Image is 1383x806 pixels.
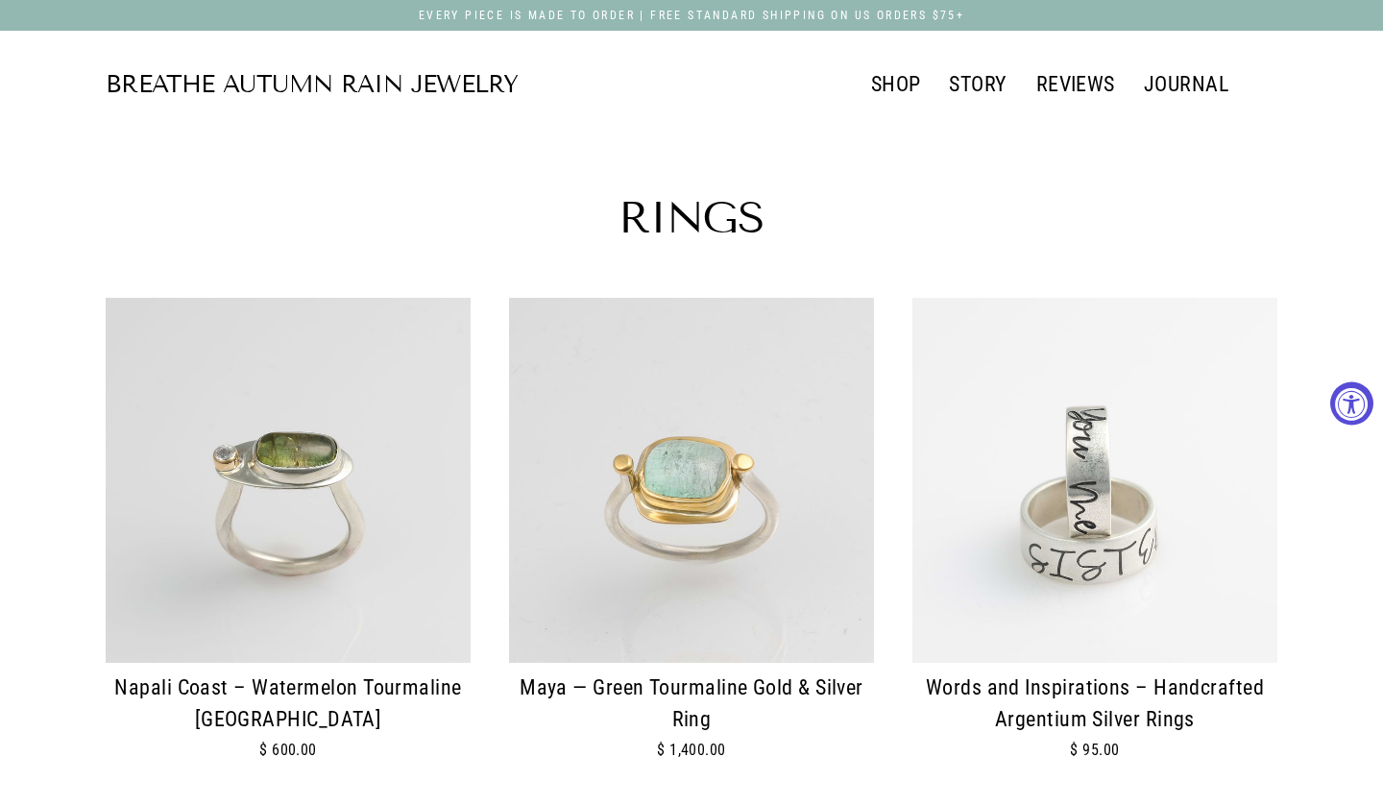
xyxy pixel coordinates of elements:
[106,298,471,663] img: One-of-a-kind watermelon tourmaline silver ring with white topaz accent – Napali Coast by Breathe...
[1330,381,1373,425] button: Accessibility Widget, click to open
[934,61,1021,109] a: STORY
[106,73,518,97] a: Breathe Autumn Rain Jewelry
[518,60,1243,110] div: Primary
[1022,61,1129,109] a: REVIEWS
[106,196,1277,240] h1: Rings
[1129,61,1243,109] a: JOURNAL
[106,672,471,736] div: Napali Coast – Watermelon Tourmaline [GEOGRAPHIC_DATA]
[509,672,874,736] div: Maya — Green Tourmaline Gold & Silver Ring
[106,298,471,795] a: One-of-a-kind watermelon tourmaline silver ring with white topaz accent – Napali Coast by Breathe...
[509,298,874,663] img: One-of-a-kind green tourmaline gold and silver ring – Maya design by Breathe Autumn Rain
[912,298,1277,795] a: Words and Inspirations – Handcrafted Argentium Silver Rings$ 95.00
[657,741,726,759] span: $ 1,400.00
[857,61,935,109] a: SHOP
[259,741,317,759] span: $ 600.00
[509,298,874,795] a: One-of-a-kind green tourmaline gold and silver ring – Maya design by Breathe Autumn Rain Maya — G...
[912,672,1277,736] div: Words and Inspirations – Handcrafted Argentium Silver Rings
[1070,741,1119,759] span: $ 95.00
